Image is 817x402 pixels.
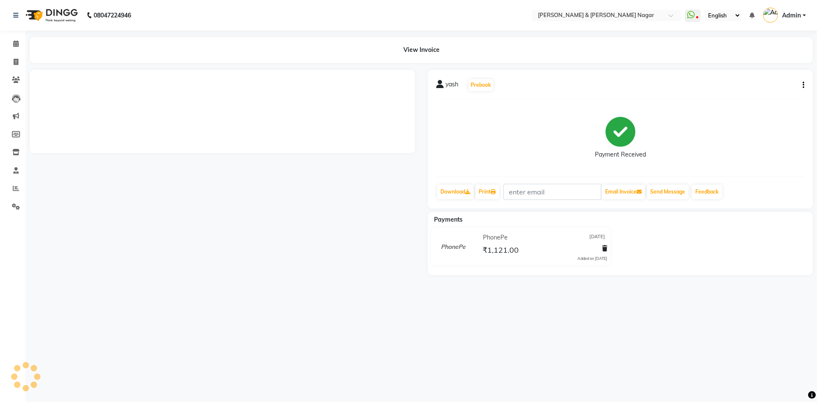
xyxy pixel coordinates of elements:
[647,185,688,199] button: Send Message
[595,150,646,159] div: Payment Received
[577,256,607,262] div: Added on [DATE]
[434,216,463,223] span: Payments
[763,8,778,23] img: Admin
[475,185,499,199] a: Print
[22,3,80,27] img: logo
[437,185,474,199] a: Download
[503,184,601,200] input: enter email
[692,185,722,199] a: Feedback
[483,245,519,257] span: ₹1,121.00
[446,80,458,92] span: yash
[589,233,605,242] span: [DATE]
[30,37,813,63] div: View Invoice
[468,79,493,91] button: Prebook
[782,11,801,20] span: Admin
[94,3,131,27] b: 08047224946
[602,185,645,199] button: Email Invoice
[483,233,508,242] span: PhonePe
